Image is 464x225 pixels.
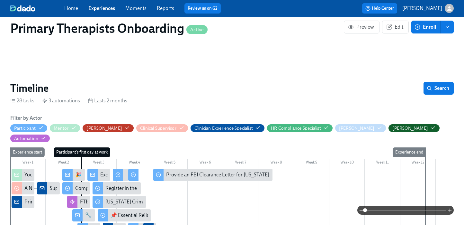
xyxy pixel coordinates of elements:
[441,21,454,33] button: enroll
[152,159,187,167] div: Week 5
[67,196,90,208] div: FTE calendar invitations for week 1
[50,124,80,132] button: Mentor
[12,182,34,194] div: A New Hire is Cleared to Start
[186,27,208,32] span: Active
[10,115,42,122] h6: Filter by Actor
[335,124,386,132] button: [PERSON_NAME]
[12,196,34,208] div: Primary Therapists cleared to start
[400,159,436,167] div: Week 12
[100,171,212,178] div: Excited to Connect – Your Mentor at Charlie Health!
[271,125,321,131] div: Hide HR Compliance Specialist
[10,147,45,157] div: Experience start
[267,124,333,132] button: HR Compliance Specialist
[54,147,110,157] div: Participant's first day at work
[24,185,89,192] div: A New Hire is Cleared to Start
[10,21,208,36] h1: Primary Therapists Onboarding
[88,97,127,104] div: Lasts 2 months
[10,5,64,12] a: dado
[10,97,34,104] div: 28 tasks
[105,185,204,192] div: Register in the [US_STATE] Fingerprint Portal
[83,124,134,132] button: [PERSON_NAME]
[365,5,394,12] span: Help Center
[10,5,35,12] img: dado
[14,125,36,131] div: Hide Participant
[50,185,99,192] div: Supervisor confirmed!
[194,125,253,131] div: Hide Clinician Experience Specialist
[153,169,272,181] div: Provide an FBI Clearance Letter for [US_STATE]
[388,124,440,132] button: [PERSON_NAME]
[424,82,454,95] button: Search
[388,24,403,30] span: Edit
[10,82,49,95] h2: Timeline
[81,159,117,167] div: Week 3
[411,21,441,33] button: Enroll
[98,209,151,221] div: 📌 Essential Relias Trainings
[46,159,81,167] div: Week 2
[392,125,428,131] div: Hide Paige Eber
[10,135,50,142] button: Automation
[85,212,147,219] div: 🔧 Set Up Core Applications
[349,24,374,30] span: Preview
[93,182,141,194] div: Register in the [US_STATE] Fingerprint Portal
[86,125,122,131] div: Hide Clarissa
[88,5,115,11] a: Experiences
[402,5,442,12] p: [PERSON_NAME]
[54,125,68,131] div: Hide Mentor
[24,171,126,178] div: Your new mentee is about to start onboarding!
[329,159,365,167] div: Week 10
[362,3,397,14] button: Help Center
[416,24,436,30] span: Enroll
[140,125,176,131] div: Hide Clinical Supervisor
[188,159,223,167] div: Week 6
[75,171,143,178] div: 🎉 Welcome to Charlie Health!
[10,124,47,132] button: Participant
[166,171,269,178] div: Provide an FBI Clearance Letter for [US_STATE]
[223,159,258,167] div: Week 7
[402,4,454,13] button: [PERSON_NAME]
[62,182,90,194] div: Complete our Welcome Survey
[125,5,147,11] a: Moments
[339,125,375,131] div: Hide Meg Dawson
[258,159,294,167] div: Week 8
[24,198,100,205] div: Primary Therapists cleared to start
[157,5,174,11] a: Reports
[64,5,78,11] a: Home
[105,198,187,205] div: [US_STATE] Criminal History Affidavit
[117,159,152,167] div: Week 4
[87,169,110,181] div: Excited to Connect – Your Mentor at Charlie Health!
[136,124,188,132] button: Clinical Supervisor
[42,97,80,104] div: 3 automations
[80,198,156,205] div: FTE calendar invitations for week 1
[428,85,449,91] span: Search
[111,212,173,219] div: 📌 Essential Relias Trainings
[184,3,221,14] button: Review us on G2
[75,185,142,192] div: Complete our Welcome Survey
[344,21,379,33] button: Preview
[14,136,38,142] div: Hide Automation
[191,124,264,132] button: Clinician Experience Specialist
[393,147,426,157] div: Experience end
[62,169,85,181] div: 🎉 Welcome to Charlie Health!
[365,159,400,167] div: Week 11
[12,169,34,181] div: Your new mentee is about to start onboarding!
[382,21,409,33] button: Edit
[10,159,46,167] div: Week 1
[294,159,329,167] div: Week 9
[188,5,218,12] a: Review us on G2
[93,196,146,208] div: [US_STATE] Criminal History Affidavit
[37,182,60,194] div: Supervisor confirmed!
[72,209,95,221] div: 🔧 Set Up Core Applications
